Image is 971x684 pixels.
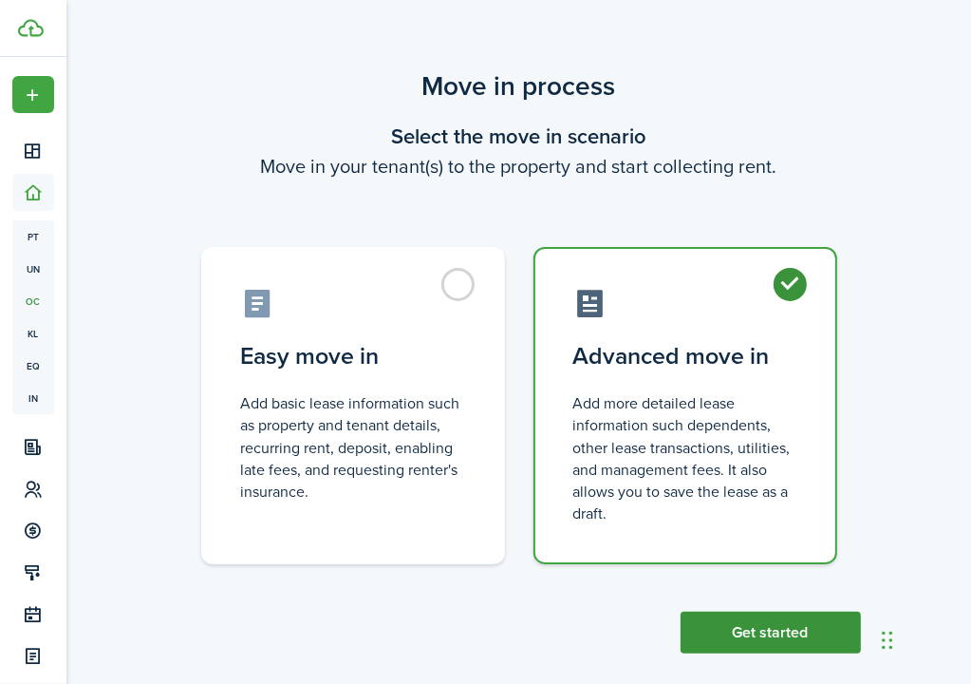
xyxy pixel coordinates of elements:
[12,350,54,382] a: eq
[681,612,861,654] button: Get started
[12,253,54,285] a: un
[177,152,861,180] wizard-step-header-description: Move in your tenant(s) to the property and start collecting rent.
[876,593,971,684] iframe: Chat Widget
[12,317,54,350] a: kl
[177,66,861,106] scenario-title: Move in process
[573,339,797,373] control-radio-card-title: Advanced move in
[573,392,797,524] control-radio-card-description: Add more detailed lease information such dependents, other lease transactions, utilities, and man...
[241,339,465,373] control-radio-card-title: Easy move in
[241,392,465,503] control-radio-card-description: Add basic lease information such as property and tenant details, recurring rent, deposit, enablin...
[12,382,54,414] a: in
[12,285,54,317] a: oc
[177,121,861,152] wizard-step-header-title: Select the move in scenario
[12,76,54,113] button: Open menu
[18,19,44,37] img: TenantCloud
[882,612,893,669] div: Drag
[12,220,54,253] a: pt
